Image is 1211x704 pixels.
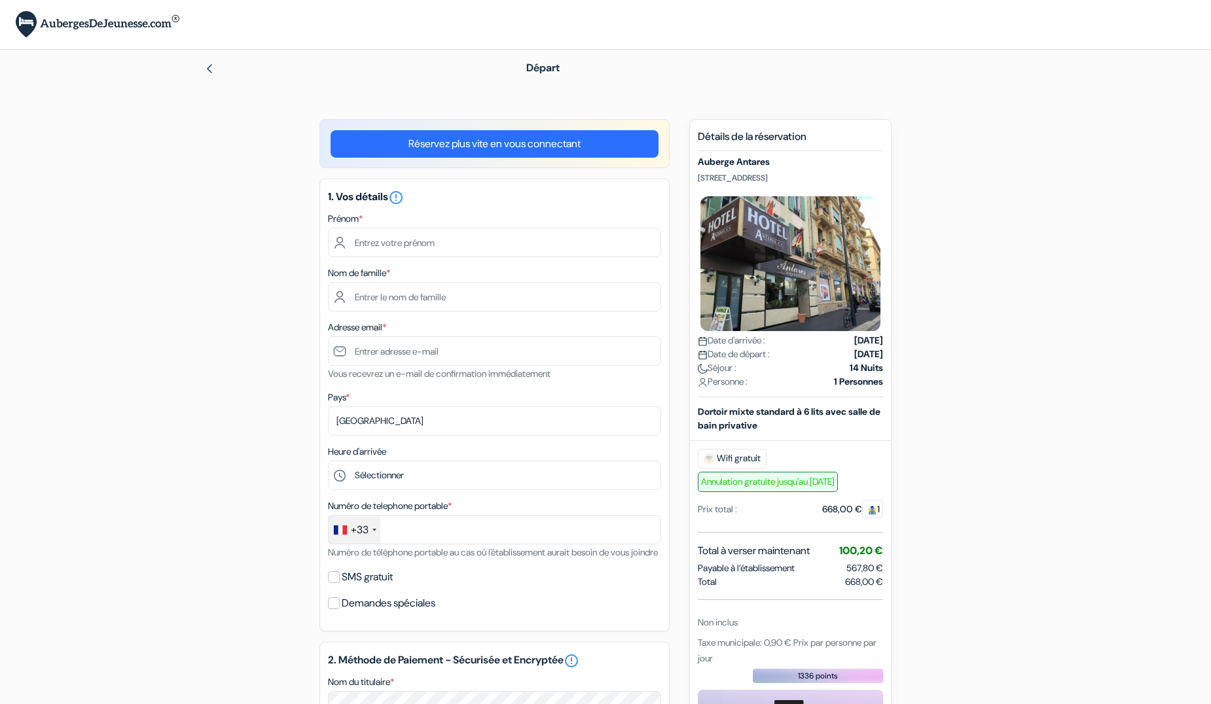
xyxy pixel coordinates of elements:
small: Numéro de téléphone portable au cas où l'établissement aurait besoin de vous joindre [328,546,658,558]
input: Entrer adresse e-mail [328,336,661,366]
h5: 2. Méthode de Paiement - Sécurisée et Encryptée [328,653,661,669]
h5: Détails de la réservation [698,130,883,151]
span: Payable à l’établissement [698,561,795,575]
img: calendar.svg [698,350,708,360]
img: guest.svg [867,505,877,515]
img: moon.svg [698,364,708,374]
strong: [DATE] [854,347,883,361]
span: Départ [526,61,560,75]
img: calendar.svg [698,336,708,346]
strong: 14 Nuits [850,361,883,375]
label: Heure d'arrivée [328,445,386,459]
img: AubergesDeJeunesse.com [16,11,179,38]
input: Entrer le nom de famille [328,282,661,311]
a: error_outline [564,653,579,669]
span: 567,80 € [846,562,883,574]
div: +33 [351,522,369,538]
span: Date d'arrivée : [698,334,765,347]
label: Adresse email [328,321,386,334]
img: user_icon.svg [698,378,708,387]
div: 668,00 € [822,502,883,516]
div: Prix total : [698,502,737,516]
label: Prénom [328,212,363,226]
span: Total à verser maintenant [698,543,810,559]
span: Personne : [698,375,748,389]
label: SMS gratuit [342,568,393,586]
span: 1336 points [798,670,838,682]
img: free_wifi.svg [704,453,714,464]
span: Wifi gratuit [698,449,767,468]
div: Non inclus [698,616,883,629]
span: 668,00 € [845,575,883,589]
p: [STREET_ADDRESS] [698,173,883,183]
label: Pays [328,391,350,404]
label: Numéro de telephone portable [328,499,452,513]
span: 1 [862,500,883,518]
span: Séjour : [698,361,736,375]
span: Total [698,575,717,589]
label: Demandes spéciales [342,594,435,612]
h5: 1. Vos détails [328,190,661,205]
strong: 1 Personnes [834,375,883,389]
small: Vous recevrez un e-mail de confirmation immédiatement [328,368,551,379]
a: error_outline [388,190,404,203]
label: Nom du titulaire [328,675,394,689]
img: left_arrow.svg [204,63,215,74]
span: Annulation gratuite jusqu'au [DATE] [698,472,838,492]
strong: [DATE] [854,334,883,347]
b: Dortoir mixte standard à 6 lits avec salle de bain privative [698,406,880,431]
span: Taxe municipale: 0,90 € Prix par personne par jour [698,637,877,664]
a: Réservez plus vite en vous connectant [331,130,659,158]
div: France: +33 [329,516,380,544]
h5: Auberge Antares [698,156,883,167]
span: Date de départ : [698,347,770,361]
i: error_outline [388,190,404,205]
label: Nom de famille [328,266,390,280]
span: 100,20 € [839,544,883,557]
input: Entrez votre prénom [328,228,661,257]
